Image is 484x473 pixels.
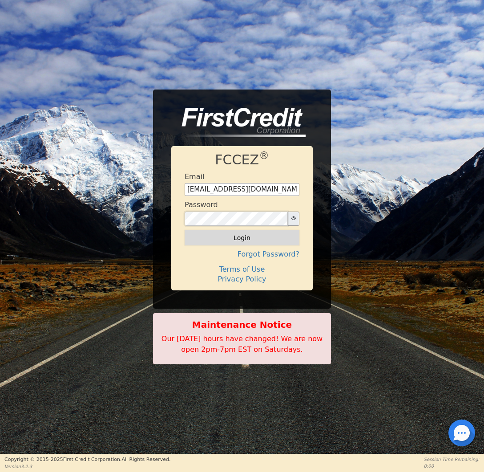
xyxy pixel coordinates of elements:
h4: Forgot Password? [185,250,299,258]
h4: Email [185,172,204,181]
img: logo-CMu_cnol.png [171,108,306,137]
sup: ® [259,150,269,161]
h4: Terms of Use [185,265,299,273]
span: Our [DATE] hours have changed! We are now open 2pm-7pm EST on Saturdays. [161,334,323,354]
h4: Privacy Policy [185,275,299,283]
input: password [185,212,288,226]
button: Login [185,230,299,245]
span: All Rights Reserved. [121,457,170,462]
b: Maintenance Notice [158,318,326,331]
input: Enter email [185,183,299,196]
h4: Password [185,200,218,209]
p: 0:00 [424,463,480,469]
p: Version 3.2.3 [4,463,170,470]
h1: FCCEZ [185,152,299,168]
p: Session Time Remaining: [424,456,480,463]
p: Copyright © 2015- 2025 First Credit Corporation. [4,456,170,464]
